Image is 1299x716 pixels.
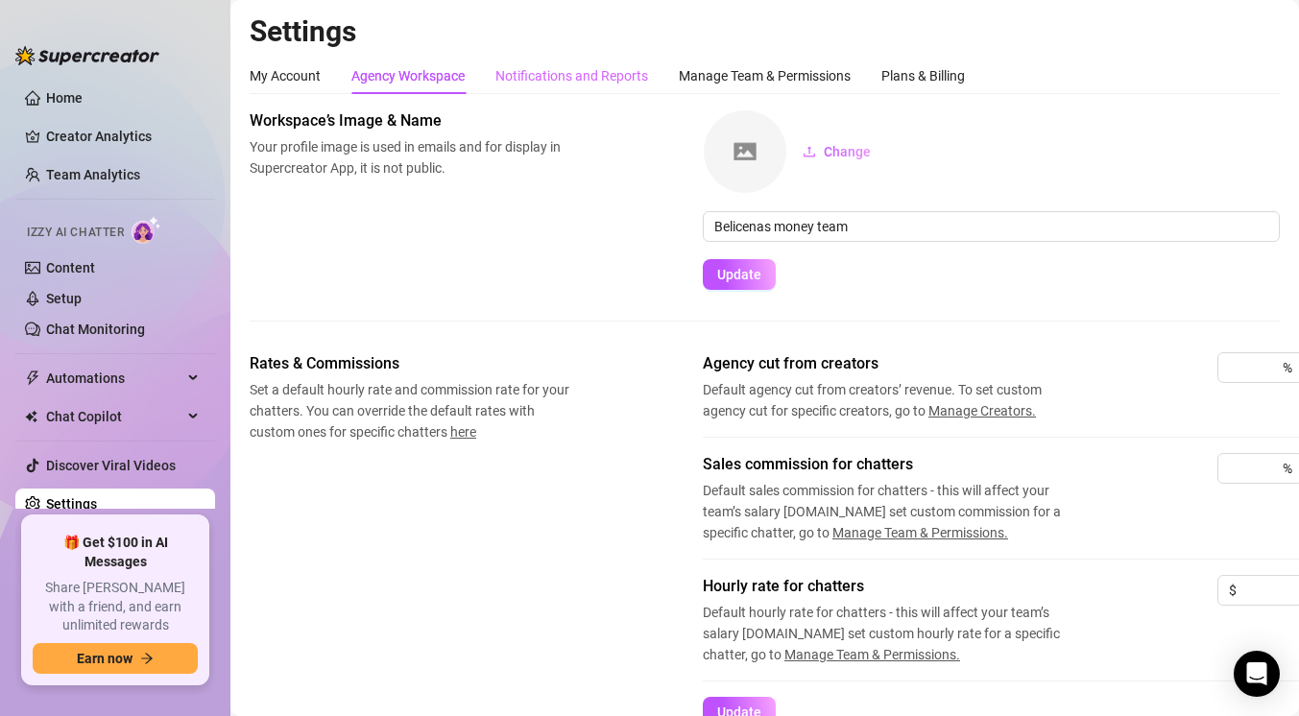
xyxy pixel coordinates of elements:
span: Agency cut from creators [703,352,1087,375]
span: Manage Team & Permissions. [784,647,960,662]
span: Workspace’s Image & Name [250,109,572,132]
img: Chat Copilot [25,410,37,423]
img: AI Chatter [132,216,161,244]
button: Earn nowarrow-right [33,643,198,674]
span: Sales commission for chatters [703,453,1087,476]
span: here [450,424,476,440]
span: Default agency cut from creators’ revenue. To set custom agency cut for specific creators, go to [703,379,1087,421]
div: Manage Team & Permissions [679,65,851,86]
span: Change [824,144,871,159]
span: Set a default hourly rate and commission rate for your chatters. You can override the default rat... [250,379,572,442]
div: Notifications and Reports [495,65,648,86]
a: Setup [46,291,82,306]
h2: Settings [250,13,1280,50]
span: Rates & Commissions [250,352,572,375]
a: Discover Viral Videos [46,458,176,473]
span: Manage Team & Permissions. [832,525,1008,540]
span: Manage Creators. [928,403,1036,418]
a: Settings [46,496,97,512]
button: Change [787,136,886,167]
span: Your profile image is used in emails and for display in Supercreator App, it is not public. [250,136,572,179]
span: Earn now [77,651,132,666]
input: Enter name [703,211,1280,242]
span: Default hourly rate for chatters - this will affect your team’s salary [DOMAIN_NAME] set custom h... [703,602,1087,665]
span: Automations [46,363,182,394]
span: Update [717,267,761,282]
div: My Account [250,65,321,86]
a: Content [46,260,95,275]
span: Share [PERSON_NAME] with a friend, and earn unlimited rewards [33,579,198,635]
span: thunderbolt [25,370,40,386]
a: Home [46,90,83,106]
div: Plans & Billing [881,65,965,86]
span: Hourly rate for chatters [703,575,1087,598]
div: Agency Workspace [351,65,465,86]
span: Izzy AI Chatter [27,224,124,242]
span: Chat Copilot [46,401,182,432]
a: Chat Monitoring [46,322,145,337]
span: Default sales commission for chatters - this will affect your team’s salary [DOMAIN_NAME] set cus... [703,480,1087,543]
span: 🎁 Get $100 in AI Messages [33,534,198,571]
button: Update [703,259,776,290]
a: Team Analytics [46,167,140,182]
img: logo-BBDzfeDw.svg [15,46,159,65]
div: Open Intercom Messenger [1234,651,1280,697]
span: arrow-right [140,652,154,665]
span: upload [803,145,816,158]
img: square-placeholder.png [704,110,786,193]
a: Creator Analytics [46,121,200,152]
